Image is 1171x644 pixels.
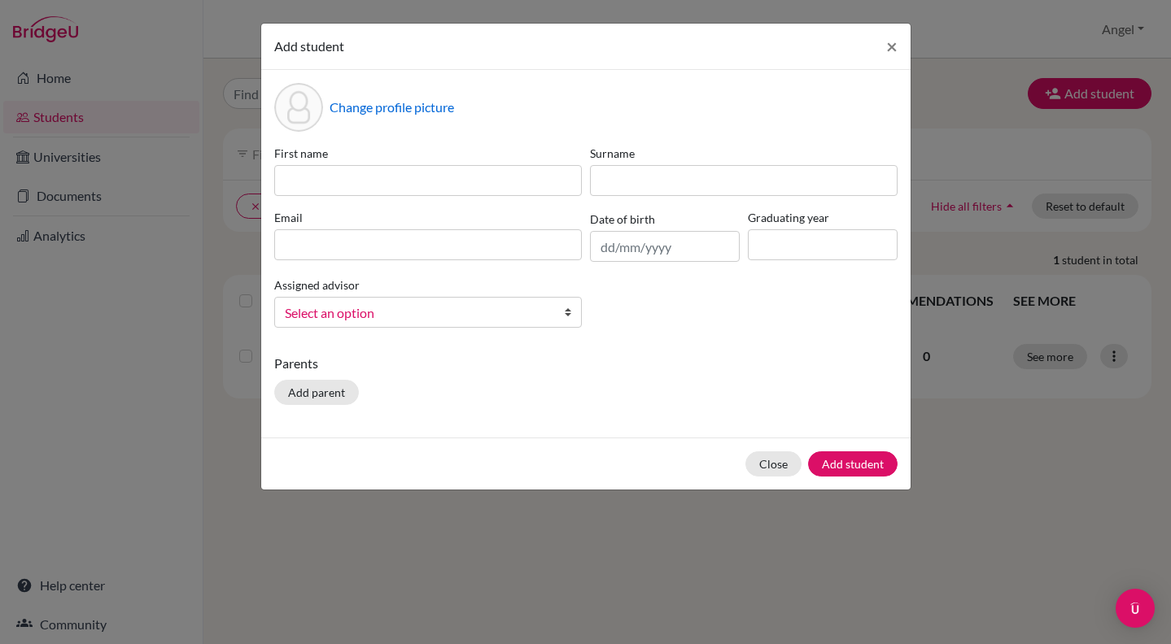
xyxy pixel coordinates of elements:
button: Add student [808,451,898,476]
label: First name [274,145,582,162]
label: Date of birth [590,211,655,228]
button: Close [873,24,911,69]
span: × [886,34,898,58]
span: Select an option [285,302,550,324]
span: Add student [274,38,344,54]
label: Surname [590,145,898,162]
label: Assigned advisor [274,276,360,294]
button: Add parent [274,380,359,405]
p: Parents [274,354,898,373]
div: Open Intercom Messenger [1116,589,1155,628]
input: dd/mm/yyyy [590,231,740,262]
div: Profile picture [274,83,323,132]
button: Close [745,451,802,476]
label: Graduating year [748,209,898,226]
label: Email [274,209,582,226]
